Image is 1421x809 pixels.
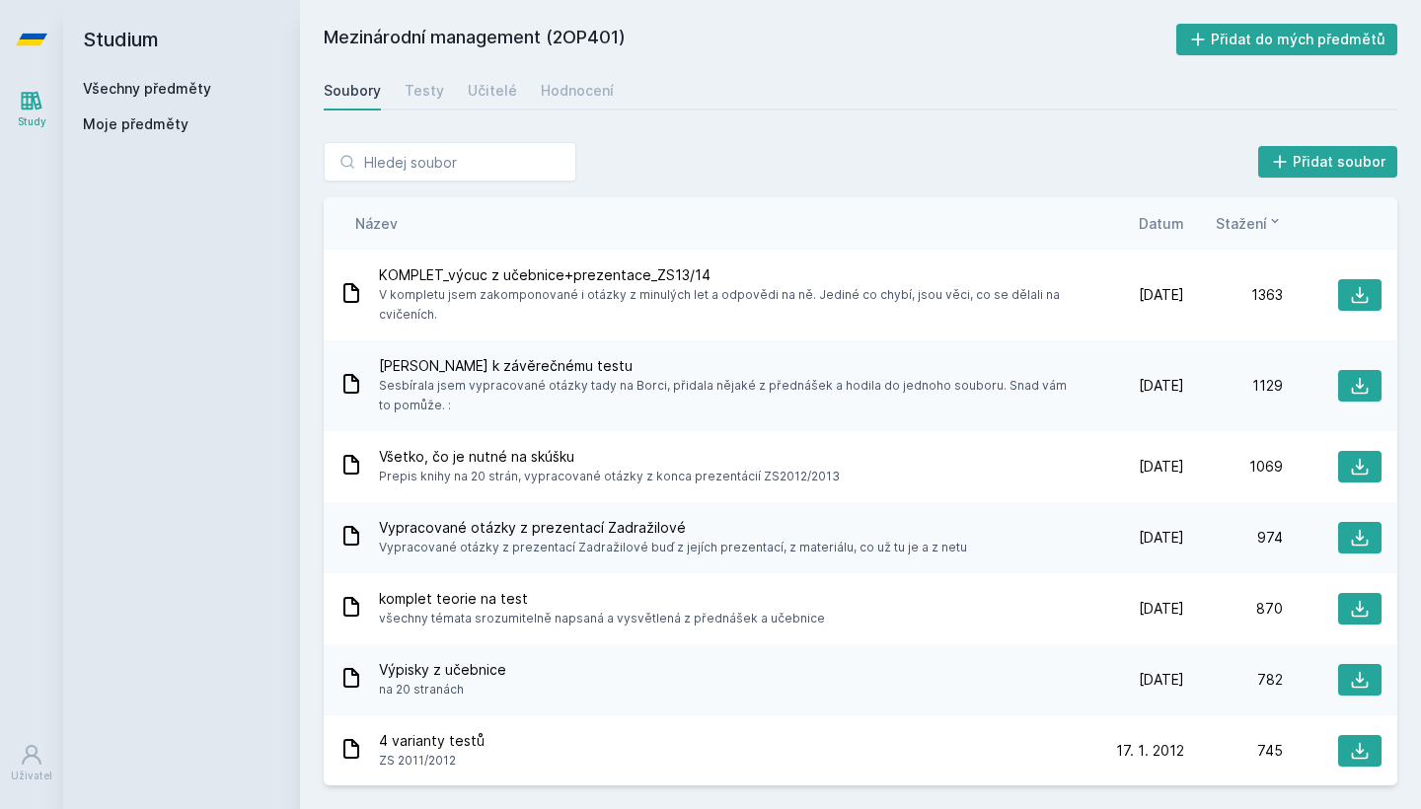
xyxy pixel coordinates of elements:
span: Vypracované otázky z prezentací Zadražilové [379,518,967,538]
div: 974 [1184,528,1283,548]
span: 17. 1. 2012 [1116,741,1184,761]
a: Uživatel [4,733,59,793]
span: Vypracované otázky z prezentací Zadražilové buď z jejích prezentací, z materiálu, co už tu je a z... [379,538,967,557]
div: Soubory [324,81,381,101]
div: 782 [1184,670,1283,690]
span: KOMPLET_výcuc z učebnice+prezentace_ZS13/14 [379,265,1078,285]
span: ZS 2011/2012 [379,751,485,771]
span: V kompletu jsem zakomponované i otázky z minulých let a odpovědi na ně. Jediné co chybí, jsou věc... [379,285,1078,325]
button: Přidat do mých předmětů [1176,24,1398,55]
div: 1069 [1184,457,1283,477]
div: Testy [405,81,444,101]
span: komplet teorie na test [379,589,825,609]
div: Hodnocení [541,81,614,101]
span: [DATE] [1139,457,1184,477]
span: na 20 stranách [379,680,506,699]
span: Prepis knihy na 20 strán, vypracované otázky z konca prezentácií ZS2012/2013 [379,467,840,486]
button: Datum [1139,213,1184,234]
span: [DATE] [1139,670,1184,690]
span: [DATE] [1139,376,1184,396]
a: Všechny předměty [83,80,211,97]
a: Soubory [324,71,381,110]
span: 4 varianty testů [379,731,485,751]
button: Stažení [1216,213,1283,234]
div: 870 [1184,599,1283,619]
button: Přidat soubor [1258,146,1398,178]
span: [DATE] [1139,599,1184,619]
div: 1129 [1184,376,1283,396]
button: Název [355,213,398,234]
span: všechny témata srozumitelně napsaná a vysvětlená z přednášek a učebnice [379,609,825,628]
div: Uživatel [11,769,52,783]
div: 1363 [1184,285,1283,305]
span: Moje předměty [83,114,188,134]
span: [DATE] [1139,285,1184,305]
a: Učitelé [468,71,517,110]
span: [DATE] [1139,528,1184,548]
h2: Mezinárodní management (2OP401) [324,24,1176,55]
span: Stažení [1216,213,1267,234]
span: [PERSON_NAME] k závěrečnému testu [379,356,1078,376]
a: Hodnocení [541,71,614,110]
a: Testy [405,71,444,110]
div: 745 [1184,741,1283,761]
span: Všetko, čo je nutné na skúšku [379,447,840,467]
span: Sesbírala jsem vypracované otázky tady na Borci, přidala nějaké z přednášek a hodila do jednoho s... [379,376,1078,415]
span: Výpisky z učebnice [379,660,506,680]
input: Hledej soubor [324,142,576,182]
div: Study [18,114,46,129]
a: Study [4,79,59,139]
div: Učitelé [468,81,517,101]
